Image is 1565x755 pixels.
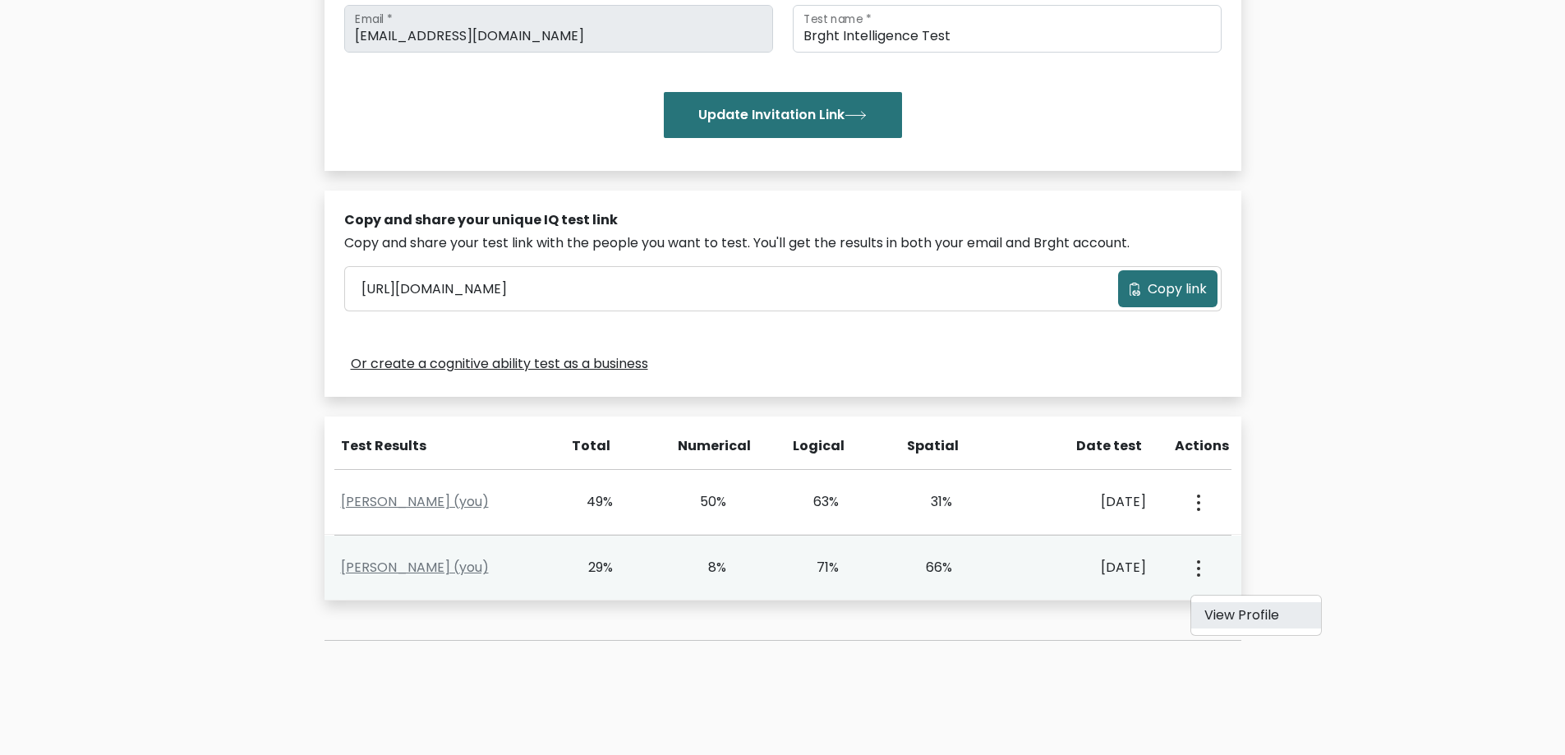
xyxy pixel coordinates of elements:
div: Date test [1022,436,1155,456]
div: Numerical [678,436,725,456]
a: Or create a cognitive ability test as a business [351,354,648,374]
a: [PERSON_NAME] (you) [341,492,489,511]
div: [DATE] [1019,558,1146,578]
div: 29% [567,558,614,578]
input: Test name [793,5,1222,53]
a: [PERSON_NAME] (you) [341,558,489,577]
div: 49% [567,492,614,512]
div: 63% [793,492,840,512]
input: Email [344,5,773,53]
div: 66% [905,558,952,578]
div: Logical [793,436,840,456]
div: 71% [793,558,840,578]
button: Update Invitation Link [664,92,902,138]
button: Copy link [1118,270,1217,307]
div: 50% [679,492,726,512]
div: Test Results [341,436,544,456]
div: Copy and share your unique IQ test link [344,210,1222,230]
div: Copy and share your test link with the people you want to test. You'll get the results in both yo... [344,233,1222,253]
div: Actions [1175,436,1231,456]
div: 8% [679,558,726,578]
div: 31% [905,492,952,512]
span: Copy link [1148,279,1207,299]
div: Total [564,436,611,456]
div: [DATE] [1019,492,1146,512]
div: Spatial [907,436,955,456]
a: View Profile [1191,602,1321,628]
